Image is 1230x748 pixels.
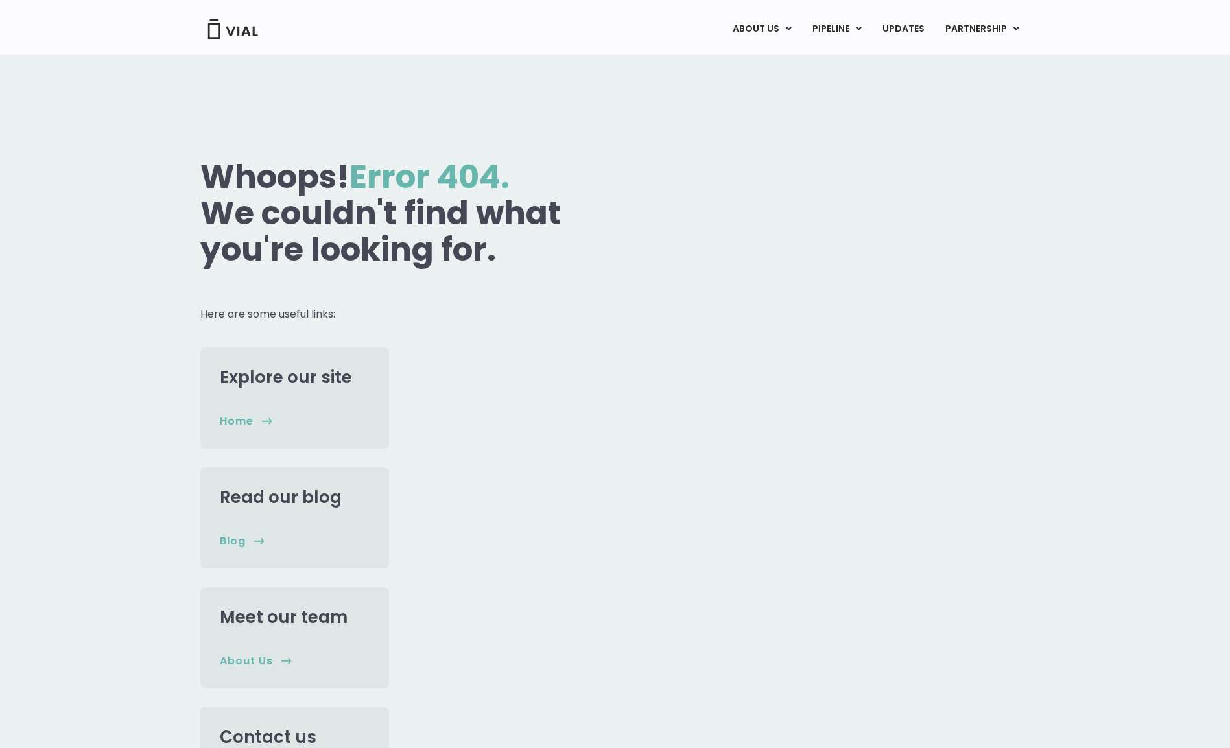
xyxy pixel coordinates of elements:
[349,154,510,200] span: Error 404.
[220,414,272,428] a: home
[200,159,611,268] h1: Whoops! We couldn't find what you're looking for.
[722,18,801,40] a: ABOUT USMenu Toggle
[220,534,265,548] a: Blog
[220,654,273,668] span: About us
[872,18,934,40] a: UPDATES
[220,654,292,668] a: About us
[220,414,254,428] span: home
[220,485,342,509] a: Read our blog
[220,605,348,629] a: Meet our team
[935,18,1030,40] a: PARTNERSHIPMenu Toggle
[207,19,259,39] img: Vial Logo
[220,534,246,548] span: Blog
[220,366,352,389] a: Explore our site
[802,18,871,40] a: PIPELINEMenu Toggle
[200,307,335,321] span: Here are some useful links:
